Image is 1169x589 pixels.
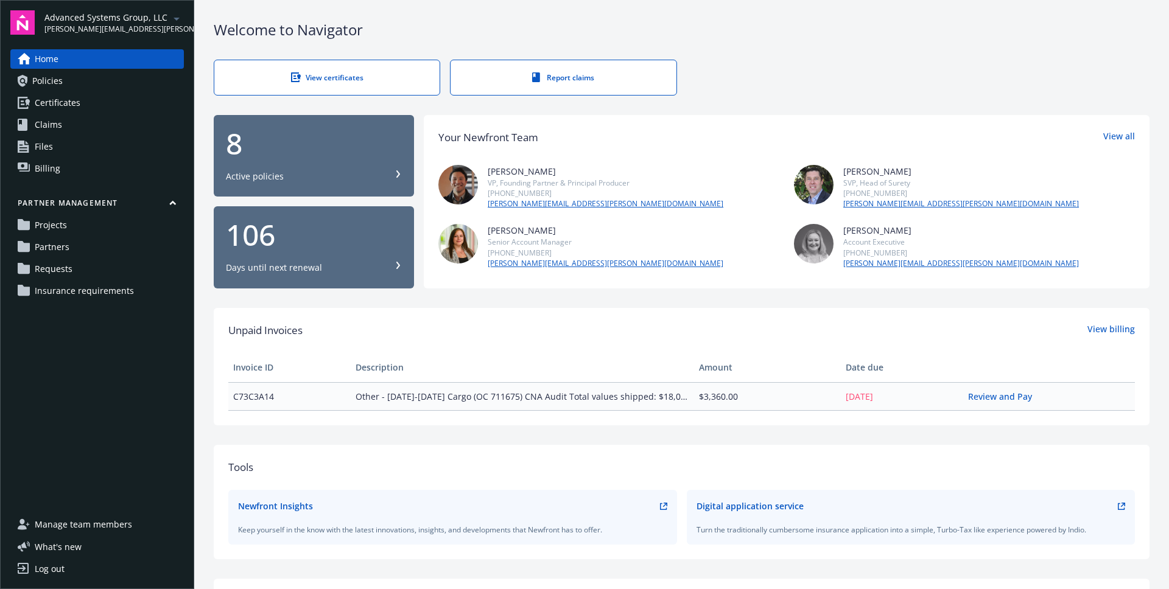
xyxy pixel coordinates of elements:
div: Active policies [226,170,284,183]
a: Manage team members [10,515,184,534]
th: Amount [694,353,841,382]
th: Description [351,353,693,382]
span: Home [35,49,58,69]
button: Partner management [10,198,184,213]
div: [PERSON_NAME] [843,224,1079,237]
a: [PERSON_NAME][EMAIL_ADDRESS][PERSON_NAME][DOMAIN_NAME] [488,258,723,269]
a: Home [10,49,184,69]
button: 8Active policies [214,115,414,197]
div: [PERSON_NAME] [843,165,1079,178]
th: Date due [841,353,963,382]
div: [PHONE_NUMBER] [488,188,723,198]
img: photo [794,165,834,204]
div: Your Newfront Team [438,130,538,145]
a: [PERSON_NAME][EMAIL_ADDRESS][PERSON_NAME][DOMAIN_NAME] [488,198,723,209]
a: Review and Pay [968,391,1042,402]
div: Digital application service [697,500,804,512]
a: Insurance requirements [10,281,184,301]
img: photo [438,165,478,204]
a: Requests [10,259,184,279]
span: Unpaid Invoices [228,322,303,338]
div: Report claims [475,72,651,83]
a: Certificates [10,93,184,113]
div: SVP, Head of Surety [843,178,1079,188]
button: What's new [10,540,101,553]
span: Policies [32,71,63,91]
div: [PERSON_NAME] [488,165,723,178]
div: Turn the traditionally cumbersome insurance application into a simple, Turbo-Tax like experience ... [697,525,1126,535]
div: 106 [226,220,402,249]
div: Days until next renewal [226,262,322,274]
span: Requests [35,259,72,279]
th: Invoice ID [228,353,351,382]
img: navigator-logo.svg [10,10,35,35]
img: photo [794,224,834,263]
a: Report claims [450,60,676,96]
span: Projects [35,215,67,235]
span: Partners [35,237,69,257]
div: 8 [226,129,402,158]
span: Files [35,137,53,156]
td: $3,360.00 [694,382,841,410]
a: Partners [10,237,184,257]
span: Advanced Systems Group, LLC [44,11,169,24]
span: What ' s new [35,540,82,553]
a: Projects [10,215,184,235]
a: arrowDropDown [169,11,184,26]
div: Senior Account Manager [488,237,723,247]
div: VP, Founding Partner & Principal Producer [488,178,723,188]
div: [PHONE_NUMBER] [843,248,1079,258]
span: [PERSON_NAME][EMAIL_ADDRESS][PERSON_NAME][DOMAIN_NAME] [44,24,169,35]
a: Policies [10,71,184,91]
button: Advanced Systems Group, LLC[PERSON_NAME][EMAIL_ADDRESS][PERSON_NAME][DOMAIN_NAME]arrowDropDown [44,10,184,35]
td: [DATE] [841,382,963,410]
a: View certificates [214,60,440,96]
a: Billing [10,159,184,178]
div: [PHONE_NUMBER] [488,248,723,258]
div: View certificates [239,72,415,83]
div: Tools [228,459,1135,475]
div: [PHONE_NUMBER] [843,188,1079,198]
div: Account Executive [843,237,1079,247]
span: Billing [35,159,60,178]
a: Files [10,137,184,156]
div: [PERSON_NAME] [488,224,723,237]
button: 106Days until next renewal [214,206,414,288]
img: photo [438,224,478,263]
a: Claims [10,115,184,134]
a: [PERSON_NAME][EMAIL_ADDRESS][PERSON_NAME][DOMAIN_NAME] [843,258,1079,269]
div: Keep yourself in the know with the latest innovations, insights, and developments that Newfront h... [238,525,667,535]
span: Certificates [35,93,80,113]
span: Claims [35,115,62,134]
a: View all [1103,130,1135,145]
a: View billing [1087,322,1135,338]
div: Newfront Insights [238,500,313,512]
div: Log out [35,559,65,579]
span: Insurance requirements [35,281,134,301]
a: [PERSON_NAME][EMAIL_ADDRESS][PERSON_NAME][DOMAIN_NAME] [843,198,1079,209]
td: C73C3A14 [228,382,351,410]
div: Welcome to Navigator [214,19,1150,40]
span: Manage team members [35,515,132,534]
span: Other - [DATE]-[DATE] Cargo (OC 711675) CNA Audit Total values shipped: $18,000,000 Rate: .0560% ... [356,390,689,403]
